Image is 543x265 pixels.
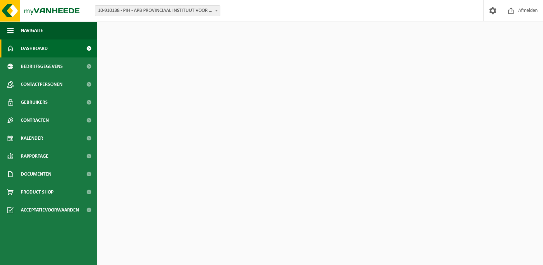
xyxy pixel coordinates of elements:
span: Product Shop [21,183,53,201]
span: 10-910138 - PIH - APB PROVINCIAAL INSTITUUT VOOR HYGIENE - ANTWERPEN [95,6,220,16]
span: Contactpersonen [21,75,62,93]
span: Contracten [21,111,49,129]
span: 10-910138 - PIH - APB PROVINCIAAL INSTITUUT VOOR HYGIENE - ANTWERPEN [95,5,220,16]
span: Rapportage [21,147,48,165]
span: Kalender [21,129,43,147]
span: Navigatie [21,22,43,39]
span: Acceptatievoorwaarden [21,201,79,219]
span: Dashboard [21,39,48,57]
span: Documenten [21,165,51,183]
span: Bedrijfsgegevens [21,57,63,75]
span: Gebruikers [21,93,48,111]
